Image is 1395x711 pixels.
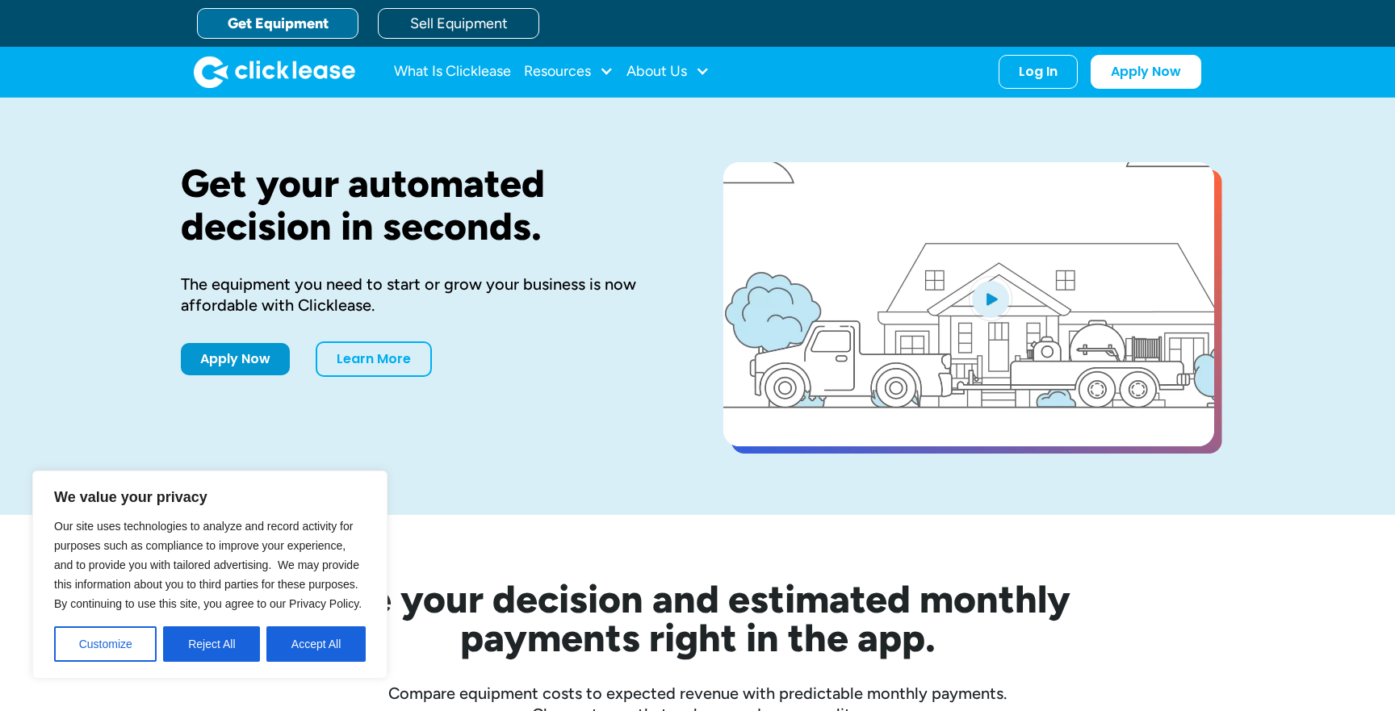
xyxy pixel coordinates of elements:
[194,56,355,88] img: Clicklease logo
[378,8,539,39] a: Sell Equipment
[163,626,260,662] button: Reject All
[524,56,614,88] div: Resources
[626,56,710,88] div: About Us
[1019,64,1058,80] div: Log In
[181,162,672,248] h1: Get your automated decision in seconds.
[54,626,157,662] button: Customize
[194,56,355,88] a: home
[723,162,1214,446] a: open lightbox
[54,520,362,610] span: Our site uses technologies to analyze and record activity for purposes such as compliance to impr...
[181,274,672,316] div: The equipment you need to start or grow your business is now affordable with Clicklease.
[316,341,432,377] a: Learn More
[32,471,387,679] div: We value your privacy
[266,626,366,662] button: Accept All
[1091,55,1201,89] a: Apply Now
[245,579,1150,657] h2: See your decision and estimated monthly payments right in the app.
[197,8,358,39] a: Get Equipment
[181,343,290,375] a: Apply Now
[54,487,366,507] p: We value your privacy
[969,276,1012,321] img: Blue play button logo on a light blue circular background
[394,56,511,88] a: What Is Clicklease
